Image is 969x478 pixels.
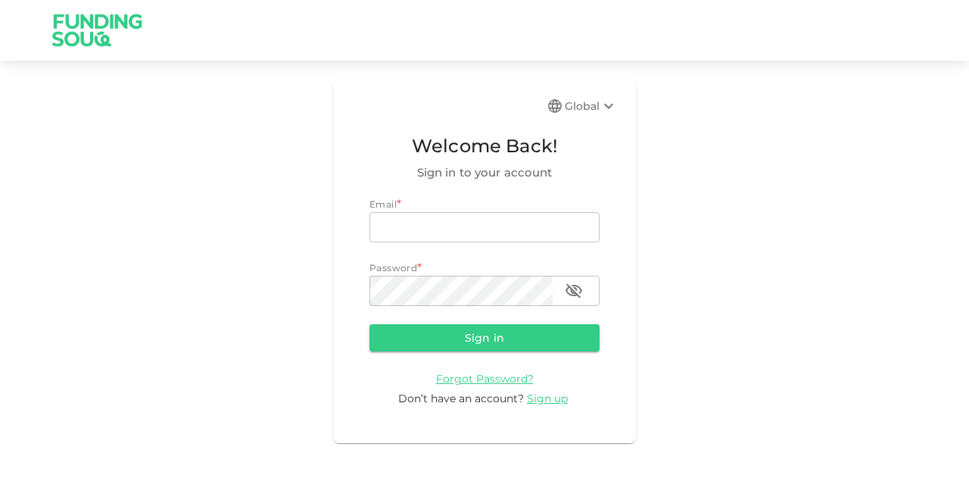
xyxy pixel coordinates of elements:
span: Sign up [527,392,568,405]
input: password [369,276,553,306]
span: Sign in to your account [369,164,600,182]
input: email [369,212,600,242]
span: Welcome Back! [369,132,600,161]
span: Password [369,262,417,273]
div: Global [565,97,618,115]
span: Forgot Password? [436,372,534,386]
a: Forgot Password? [436,371,534,386]
button: Sign in [369,324,600,351]
span: Don’t have an account? [398,392,524,405]
span: Email [369,198,397,210]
